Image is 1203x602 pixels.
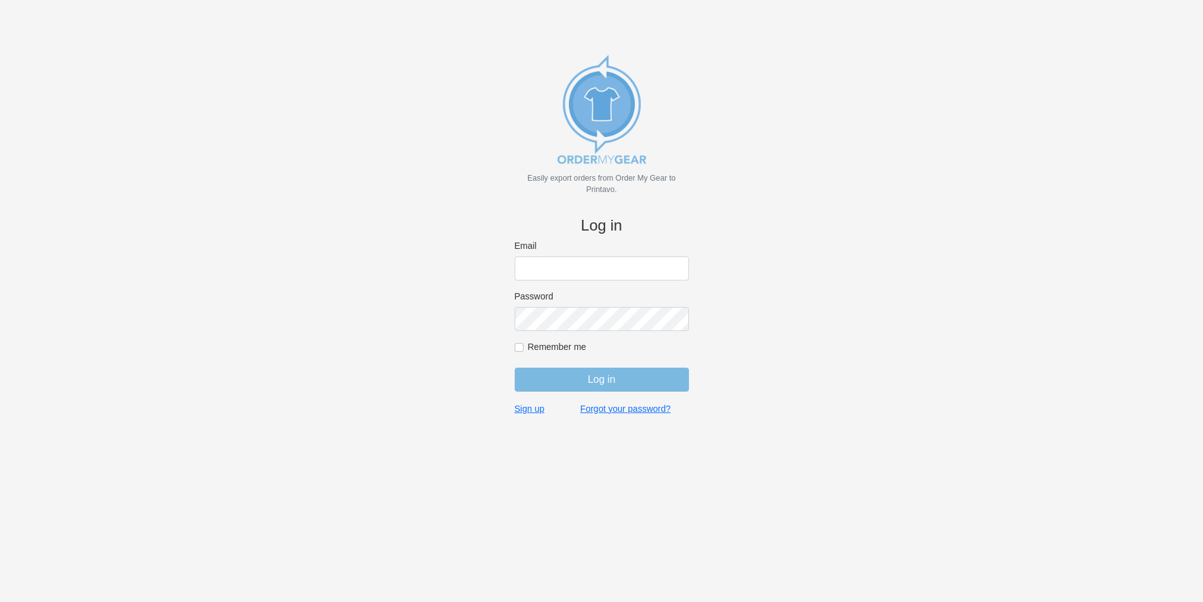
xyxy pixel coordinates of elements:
[515,172,689,195] p: Easily export orders from Order My Gear to Printavo.
[515,217,689,235] h4: Log in
[539,46,665,172] img: new_omg_export_logo-652582c309f788888370c3373ec495a74b7b3fc93c8838f76510ecd25890bcc4.png
[580,403,671,414] a: Forgot your password?
[515,403,544,414] a: Sign up
[515,368,689,392] input: Log in
[515,291,689,302] label: Password
[515,240,689,251] label: Email
[528,341,689,352] label: Remember me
